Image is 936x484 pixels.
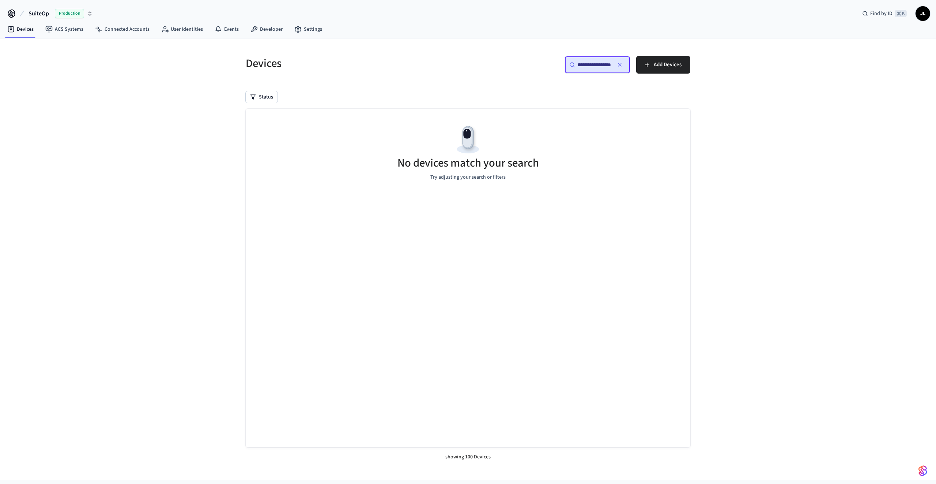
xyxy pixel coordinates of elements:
p: Try adjusting your search or filters [430,174,506,181]
a: Settings [288,23,328,36]
span: Find by ID [870,10,892,17]
a: ACS Systems [39,23,89,36]
a: Connected Accounts [89,23,155,36]
span: ⌘ K [895,10,907,17]
span: Add Devices [654,60,682,70]
a: Developer [245,23,288,36]
a: Devices [1,23,39,36]
h5: No devices match your search [397,156,539,171]
button: JL [916,6,930,21]
img: SeamLogoGradient.69752ec5.svg [918,465,927,477]
div: showing 100 Devices [246,447,690,467]
img: Devices Empty State [452,123,484,156]
button: Add Devices [636,56,690,74]
h5: Devices [246,56,464,71]
span: JL [916,7,929,20]
button: Status [246,91,278,103]
a: Events [209,23,245,36]
a: User Identities [155,23,209,36]
span: SuiteOp [29,9,49,18]
span: Production [55,9,84,18]
div: Find by ID⌘ K [856,7,913,20]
